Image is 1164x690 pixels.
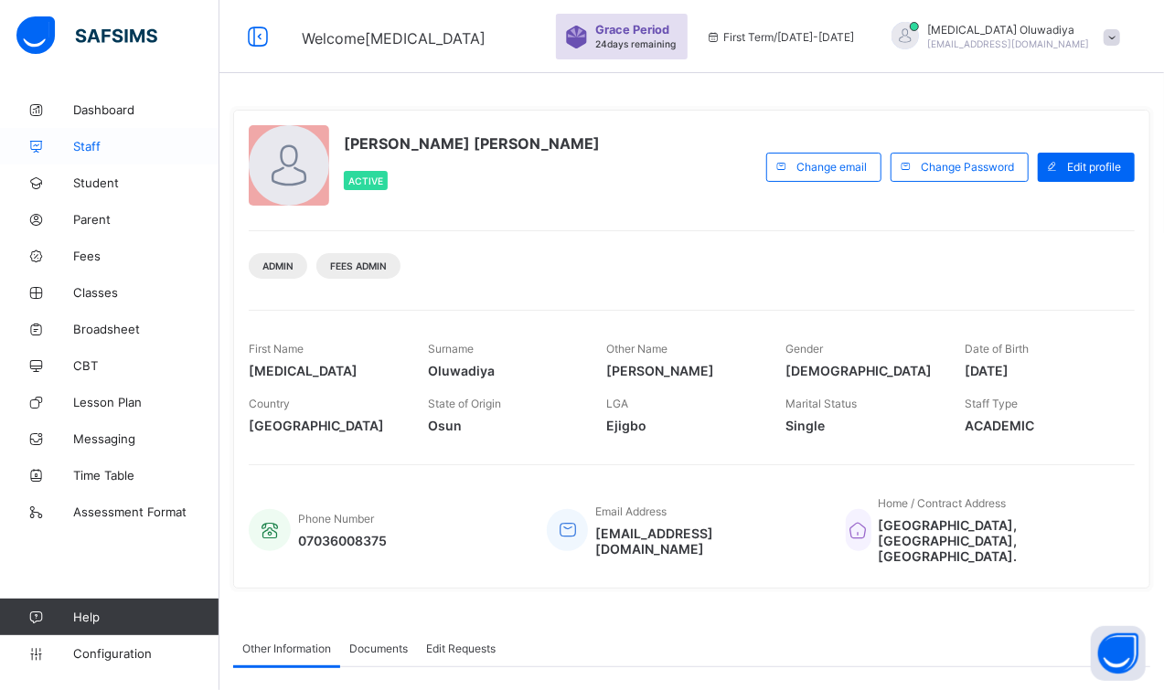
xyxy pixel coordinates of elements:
span: Ejigbo [607,418,759,433]
span: Documents [349,642,408,655]
span: Grace Period [595,23,669,37]
span: 07036008375 [298,533,387,548]
span: Oluwadiya [428,363,580,378]
span: Email Address [595,504,667,518]
span: CBT [73,358,219,373]
span: 24 days remaining [595,38,676,49]
span: [MEDICAL_DATA] Oluwadiya [928,23,1090,37]
span: [PERSON_NAME] [607,363,759,378]
span: [MEDICAL_DATA] [249,363,400,378]
span: Fees [73,249,219,263]
span: Parent [73,212,219,227]
span: Marital Status [785,397,857,410]
span: Change Password [921,160,1014,174]
span: [EMAIL_ADDRESS][DOMAIN_NAME] [595,525,817,557]
span: Phone Number [298,512,374,525]
span: Staff [73,139,219,154]
span: Classes [73,285,219,300]
span: Admin [262,260,294,271]
span: Active [348,175,383,186]
span: Configuration [73,646,219,661]
span: [PERSON_NAME] [PERSON_NAME] [344,134,600,153]
button: Open asap [1091,626,1146,681]
span: Broadsheet [73,322,219,336]
span: [DEMOGRAPHIC_DATA] [785,363,937,378]
span: Assessment Format [73,504,219,519]
span: Staff Type [965,397,1018,410]
span: Dashboard [73,102,219,117]
span: Surname [428,342,474,356]
span: Time Table [73,468,219,483]
span: Country [249,397,290,410]
span: Fees Admin [330,260,387,271]
span: Edit Requests [426,642,496,655]
span: Gender [785,342,823,356]
span: Home / Contract Address [879,496,1007,510]
span: Student [73,175,219,190]
span: Help [73,610,219,624]
span: [GEOGRAPHIC_DATA], [GEOGRAPHIC_DATA], [GEOGRAPHIC_DATA]. [879,517,1116,564]
span: [DATE] [965,363,1116,378]
span: session/term information [706,30,855,44]
span: Date of Birth [965,342,1029,356]
span: LGA [607,397,629,410]
span: Other Name [607,342,668,356]
span: Edit profile [1067,160,1121,174]
span: Osun [428,418,580,433]
span: State of Origin [428,397,501,410]
span: ACADEMIC [965,418,1116,433]
span: [EMAIL_ADDRESS][DOMAIN_NAME] [928,38,1090,49]
img: sticker-purple.71386a28dfed39d6af7621340158ba97.svg [565,26,588,48]
span: Messaging [73,431,219,446]
span: [GEOGRAPHIC_DATA] [249,418,400,433]
div: TobiOluwadiya [873,22,1129,52]
span: Other Information [242,642,331,655]
span: Change email [796,160,867,174]
span: Lesson Plan [73,395,219,409]
span: First Name [249,342,304,356]
img: safsims [16,16,157,55]
span: Single [785,418,937,433]
span: Welcome [MEDICAL_DATA] [302,29,486,48]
